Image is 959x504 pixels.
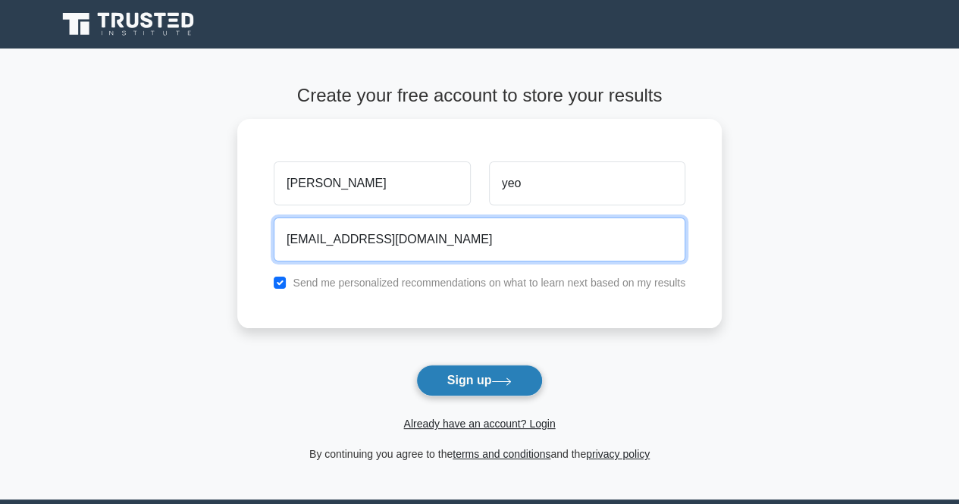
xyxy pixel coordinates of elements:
[586,448,650,460] a: privacy policy
[293,277,685,289] label: Send me personalized recommendations on what to learn next based on my results
[403,418,555,430] a: Already have an account? Login
[489,161,685,205] input: Last name
[453,448,550,460] a: terms and conditions
[228,445,731,463] div: By continuing you agree to the and the
[274,218,685,261] input: Email
[237,85,722,107] h4: Create your free account to store your results
[416,365,544,396] button: Sign up
[274,161,470,205] input: First name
